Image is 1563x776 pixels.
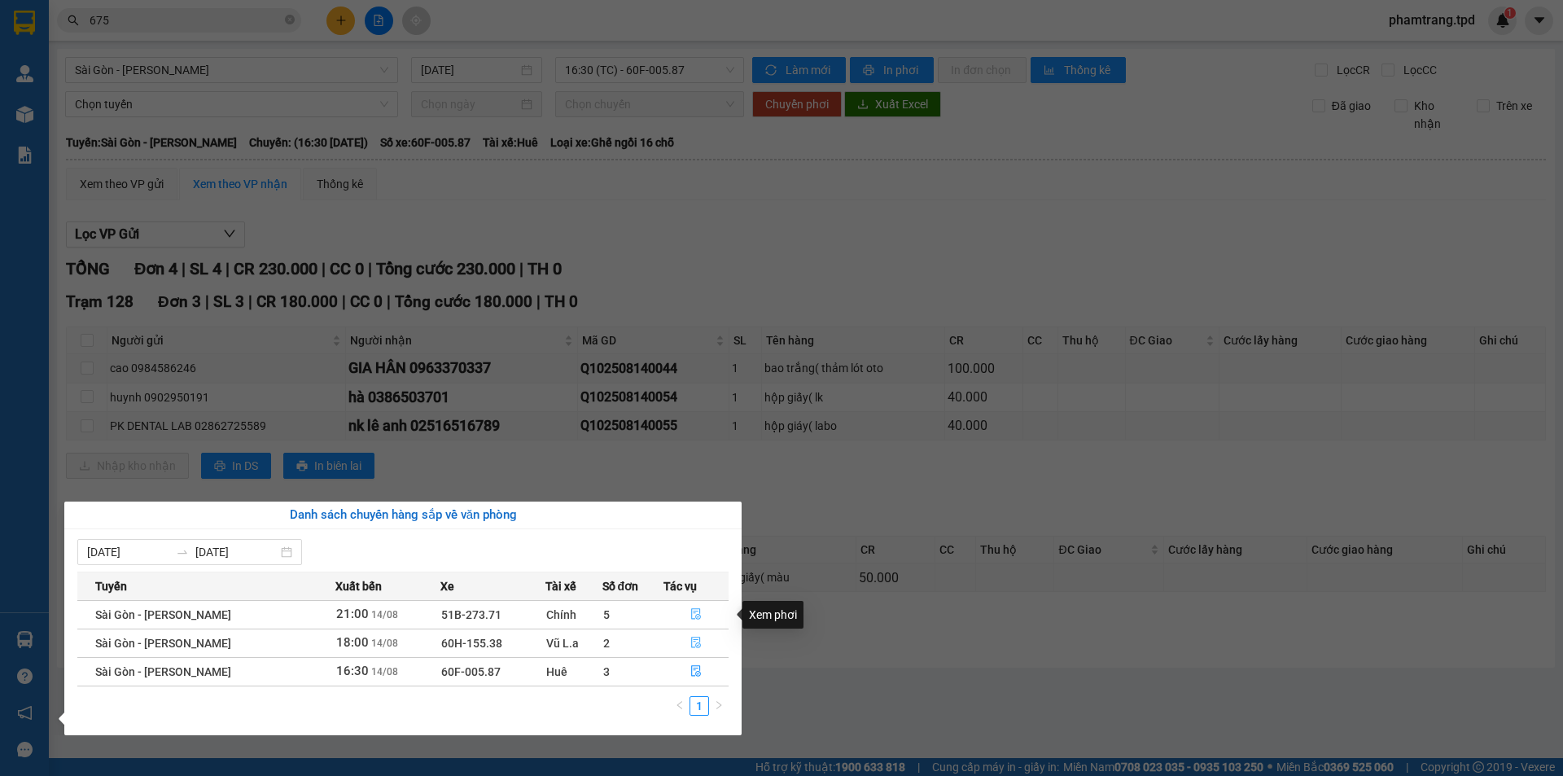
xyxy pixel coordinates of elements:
span: Sài Gòn - [PERSON_NAME] [95,608,231,621]
span: to [176,546,189,559]
strong: VP: SĐT: [5,59,157,72]
span: 5 [603,608,610,621]
span: 2 [603,637,610,650]
li: Previous Page [670,696,690,716]
span: 16:30 [336,664,369,678]
span: Quận 10 [23,59,67,72]
span: Xuất bến [335,577,382,595]
strong: N.nhận: [5,118,112,131]
span: 60H-155.38 [441,637,502,650]
span: file-done [690,608,702,621]
span: 21:00 [336,607,369,621]
span: Sài Gòn - [PERSON_NAME] [95,637,231,650]
a: 1 [690,697,708,715]
input: Từ ngày [87,543,169,561]
span: 14/08 [371,666,398,677]
strong: N.gửi: [5,105,107,118]
span: 18:00 [336,635,369,650]
span: left [675,700,685,710]
span: file-done [690,665,702,678]
span: 14/08 [371,638,398,649]
span: file-done [690,637,702,650]
span: 20:04 [150,7,179,20]
span: trang CMND: [37,105,107,118]
span: Tuyến [95,577,127,595]
button: file-done [664,630,728,656]
span: 60F-005.87 [441,665,501,678]
span: Số đơn [602,577,639,595]
span: anh CMND: [46,118,112,131]
span: Tác vụ [663,577,697,595]
span: Sài Gòn - [PERSON_NAME] [95,665,231,678]
span: Tài xế [545,577,576,595]
button: file-done [664,659,728,685]
span: 51B-273.71 [441,608,501,621]
li: 1 [690,696,709,716]
input: Đến ngày [195,543,278,561]
span: [DATE] [182,7,216,20]
span: 3 [603,665,610,678]
button: right [709,696,729,716]
span: 14/08 [371,609,398,620]
li: Next Page [709,696,729,716]
div: Huê [546,663,602,681]
span: PHIẾU GIAO HÀNG [46,72,174,90]
strong: THIÊN PHÁT ĐẠT [5,41,123,59]
button: file-done [664,602,728,628]
div: Vũ L.a [546,634,602,652]
button: left [670,696,690,716]
div: Chính [546,606,602,624]
span: swap-right [176,546,189,559]
span: right [714,700,724,710]
div: Danh sách chuyến hàng sắp về văn phòng [77,506,729,525]
span: 0907696988 [92,59,157,72]
span: Xe [440,577,454,595]
div: Xem phơi [742,601,803,629]
span: Q102508140047 [29,7,116,20]
strong: CTY XE KHÁCH [70,20,175,38]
